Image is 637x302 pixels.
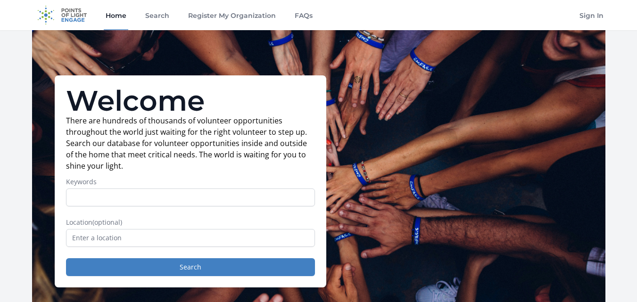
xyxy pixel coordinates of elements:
span: (optional) [92,218,122,227]
h1: Welcome [66,87,315,115]
button: Search [66,258,315,276]
p: There are hundreds of thousands of volunteer opportunities throughout the world just waiting for ... [66,115,315,171]
label: Location [66,218,315,227]
input: Enter a location [66,229,315,247]
label: Keywords [66,177,315,187]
